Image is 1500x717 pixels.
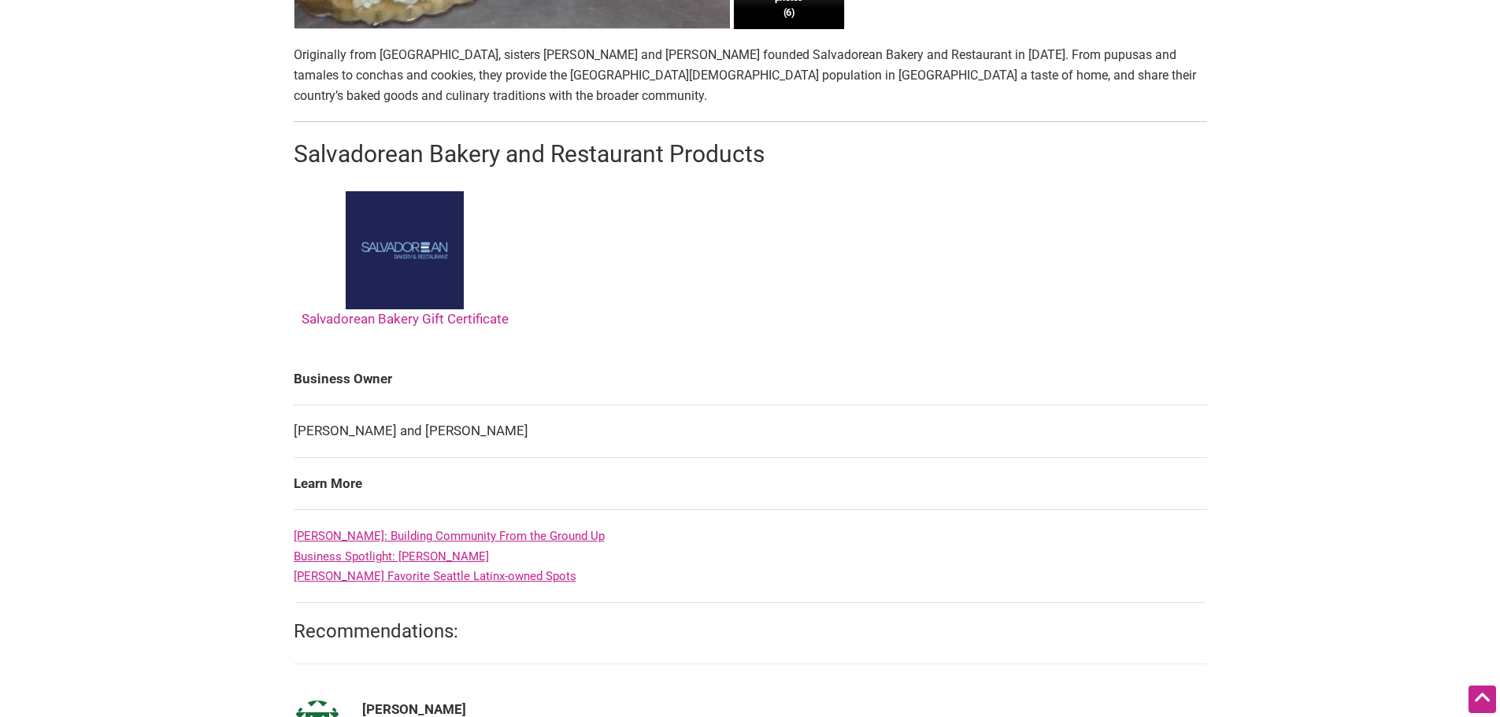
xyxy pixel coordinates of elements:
[294,405,1207,458] td: [PERSON_NAME] and [PERSON_NAME]
[294,353,1207,405] td: Business Owner
[294,529,605,543] a: [PERSON_NAME]: Building Community From the Ground Up
[294,138,1207,171] h2: Salvadorean Bakery and Restaurant Products
[294,619,1207,645] h2: Recommendations:
[294,549,489,564] a: Business Spotlight: [PERSON_NAME]
[294,457,1207,510] td: Learn More
[362,701,466,717] b: [PERSON_NAME]
[294,569,576,583] a: [PERSON_NAME] Favorite Seattle Latinx-owned Spots
[1469,686,1496,713] div: Scroll Back to Top
[294,45,1207,105] p: Originally from [GEOGRAPHIC_DATA], sisters [PERSON_NAME] and [PERSON_NAME] founded Salvadorean Ba...
[302,191,509,327] a: Salvadorean Bakery Gift Certificate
